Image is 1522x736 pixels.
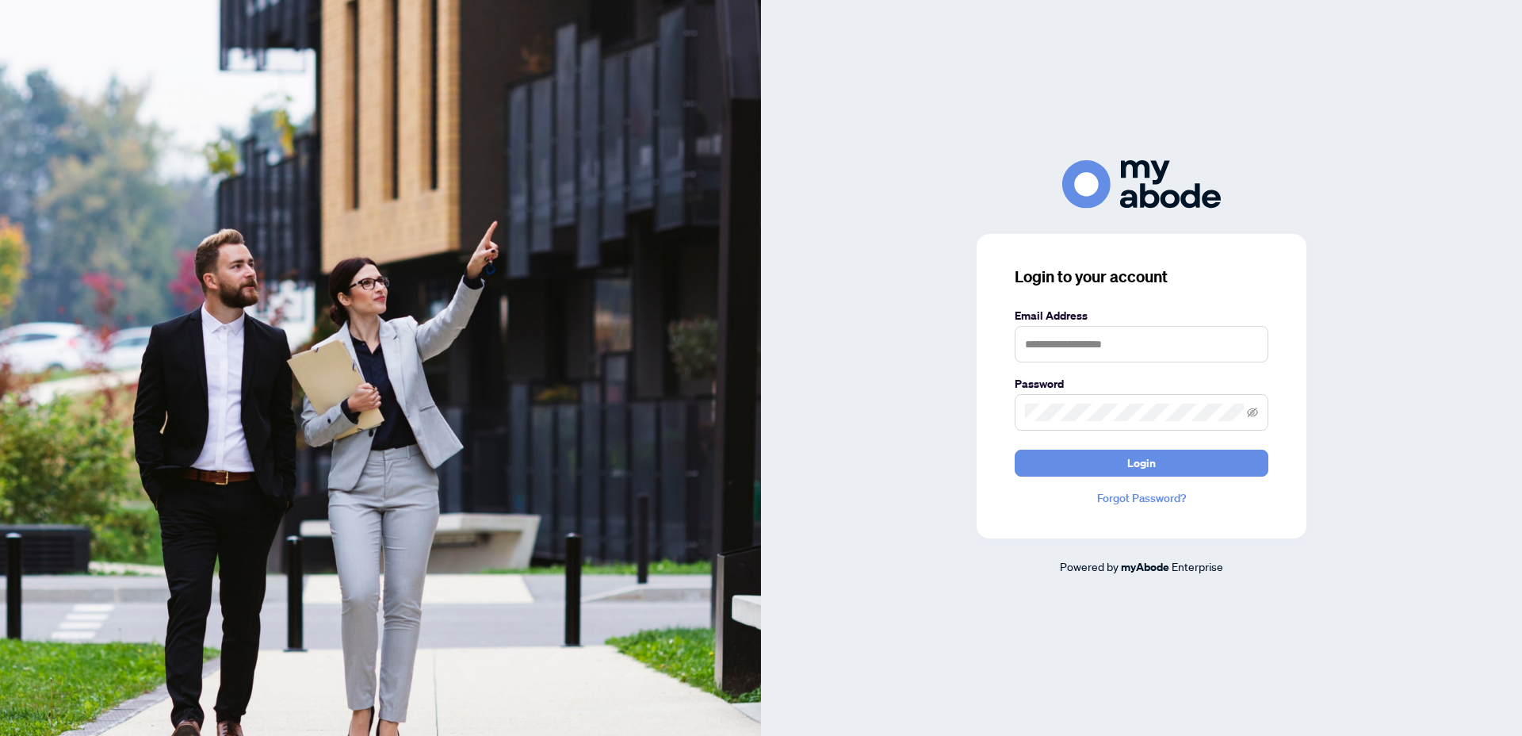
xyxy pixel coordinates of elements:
h3: Login to your account [1015,266,1268,288]
label: Password [1015,375,1268,393]
span: Login [1127,450,1156,476]
label: Email Address [1015,307,1268,324]
a: myAbode [1121,558,1169,576]
a: Forgot Password? [1015,489,1268,507]
span: Enterprise [1172,559,1223,573]
img: ma-logo [1062,160,1221,209]
button: Login [1015,450,1268,477]
span: eye-invisible [1247,407,1258,418]
span: Powered by [1060,559,1119,573]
